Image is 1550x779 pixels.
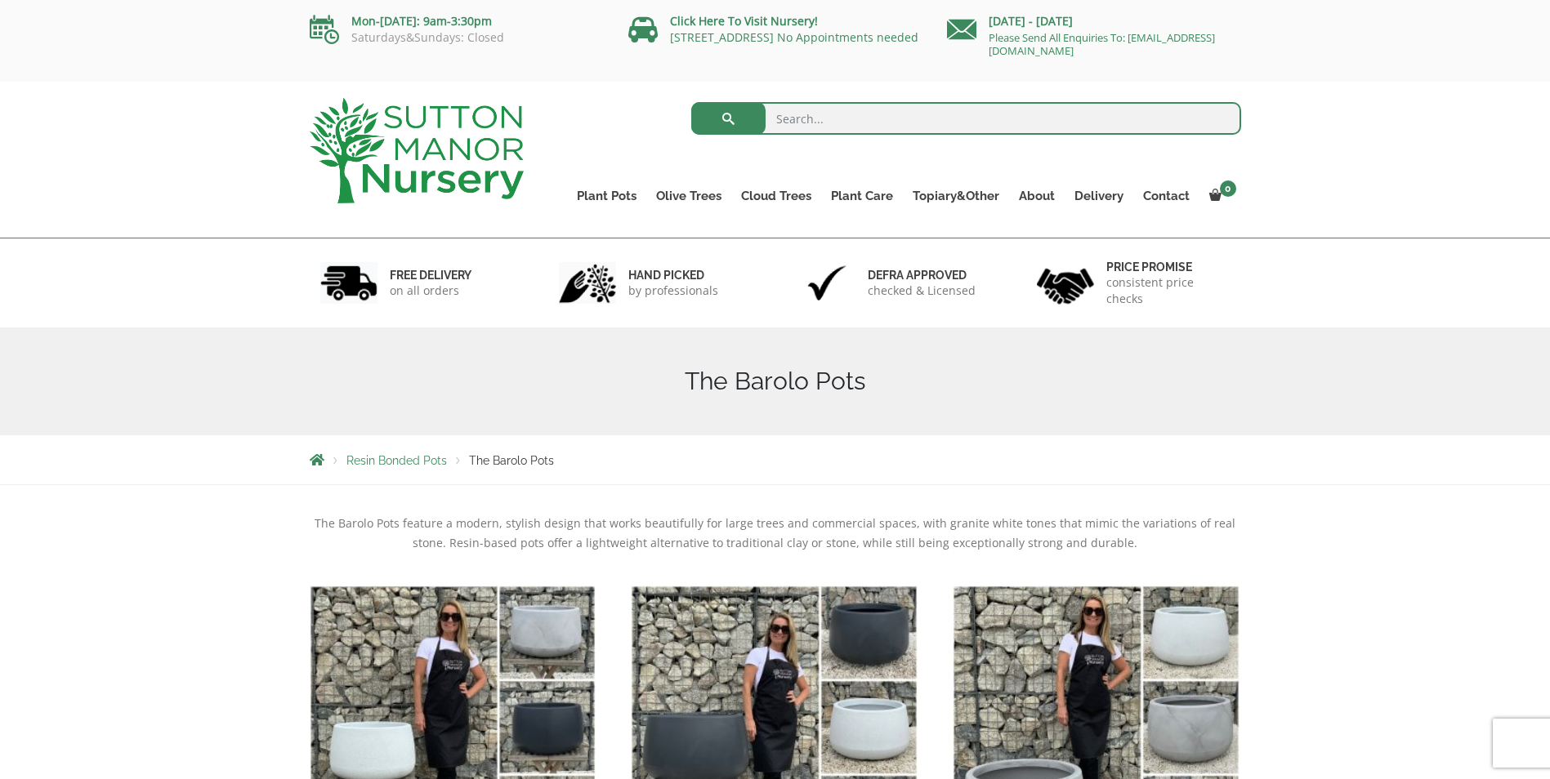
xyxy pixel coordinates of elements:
[1106,260,1231,274] h6: Price promise
[670,13,818,29] a: Click Here To Visit Nursery!
[691,102,1241,135] input: Search...
[628,268,718,283] h6: hand picked
[390,283,471,299] p: on all orders
[390,268,471,283] h6: FREE DELIVERY
[310,453,1241,466] nav: Breadcrumbs
[1037,258,1094,308] img: 4.jpg
[1220,180,1236,197] span: 0
[346,454,447,467] a: Resin Bonded Pots
[310,514,1241,553] p: The Barolo Pots feature a modern, stylish design that works beautifully for large trees and comme...
[567,185,646,207] a: Plant Pots
[903,185,1009,207] a: Topiary&Other
[1106,274,1231,307] p: consistent price checks
[798,262,855,304] img: 3.jpg
[646,185,731,207] a: Olive Trees
[310,11,604,31] p: Mon-[DATE]: 9am-3:30pm
[1065,185,1133,207] a: Delivery
[628,283,718,299] p: by professionals
[310,98,524,203] img: logo
[559,262,616,304] img: 2.jpg
[947,11,1241,31] p: [DATE] - [DATE]
[731,185,821,207] a: Cloud Trees
[469,454,554,467] span: The Barolo Pots
[310,31,604,44] p: Saturdays&Sundays: Closed
[1199,185,1241,207] a: 0
[320,262,377,304] img: 1.jpg
[868,283,976,299] p: checked & Licensed
[821,185,903,207] a: Plant Care
[868,268,976,283] h6: Defra approved
[310,367,1241,396] h1: The Barolo Pots
[1009,185,1065,207] a: About
[670,29,918,45] a: [STREET_ADDRESS] No Appointments needed
[989,30,1215,58] a: Please Send All Enquiries To: [EMAIL_ADDRESS][DOMAIN_NAME]
[1133,185,1199,207] a: Contact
